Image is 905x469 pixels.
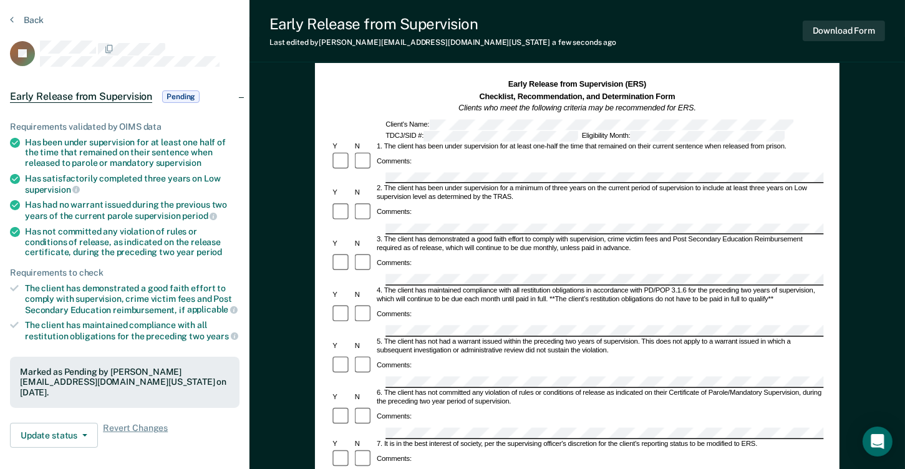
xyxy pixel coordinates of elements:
div: N [353,189,375,198]
div: N [353,291,375,300]
div: Has satisfactorily completed three years on Low [25,173,240,195]
div: Y [331,342,353,351]
div: Has not committed any violation of rules or conditions of release, as indicated on the release ce... [25,226,240,258]
div: 1. The client has been under supervision for at least one-half the time that remained on their cu... [375,142,823,151]
div: Y [331,240,353,249]
span: Early Release from Supervision [10,90,152,103]
div: Has had no warrant issued during the previous two years of the current parole supervision [25,200,240,221]
div: The client has demonstrated a good faith effort to comply with supervision, crime victim fees and... [25,283,240,315]
button: Update status [10,423,98,448]
span: years [206,331,238,341]
span: applicable [187,304,238,314]
div: Comments: [375,157,414,166]
div: 3. The client has demonstrated a good faith effort to comply with supervision, crime victim fees ... [375,236,823,253]
div: Eligibility Month: [580,130,786,141]
button: Download Form [803,21,885,41]
span: period [196,247,222,257]
span: Pending [162,90,200,103]
div: Has been under supervision for at least one half of the time that remained on their sentence when... [25,137,240,168]
div: Requirements validated by OIMS data [10,122,240,132]
div: N [353,342,375,351]
div: N [353,142,375,151]
div: Marked as Pending by [PERSON_NAME][EMAIL_ADDRESS][DOMAIN_NAME][US_STATE] on [DATE]. [20,367,230,398]
div: Y [331,440,353,448]
span: period [182,211,217,221]
div: Comments: [375,259,414,268]
div: TDCJ/SID #: [384,130,581,141]
div: Comments: [375,362,414,370]
div: Last edited by [PERSON_NAME][EMAIL_ADDRESS][DOMAIN_NAME][US_STATE] [269,38,616,47]
div: N [353,240,375,249]
span: supervision [25,185,80,195]
div: Early Release from Supervision [269,15,616,33]
div: Y [331,189,353,198]
em: Clients who meet the following criteria may be recommended for ERS. [458,104,696,112]
strong: Checklist, Recommendation, and Determination Form [480,92,675,100]
strong: Early Release from Supervision (ERS) [508,80,646,89]
div: N [353,440,375,448]
div: Open Intercom Messenger [863,427,893,457]
div: Y [331,142,353,151]
div: Comments: [375,311,414,319]
span: supervision [156,158,201,168]
span: Revert Changes [103,423,168,448]
div: N [353,394,375,402]
span: a few seconds ago [552,38,616,47]
div: Comments: [375,413,414,422]
div: 6. The client has not committed any violation of rules or conditions of release as indicated on t... [375,389,823,406]
div: 2. The client has been under supervision for a minimum of three years on the current period of su... [375,185,823,202]
div: Comments: [375,208,414,217]
div: Y [331,394,353,402]
div: 5. The client has not had a warrant issued within the preceding two years of supervision. This do... [375,338,823,355]
div: The client has maintained compliance with all restitution obligations for the preceding two [25,320,240,341]
div: 7. It is in the best interest of society, per the supervising officer's discretion for the client... [375,440,823,448]
div: Y [331,291,353,300]
div: Client's Name: [384,119,795,130]
button: Back [10,14,44,26]
div: 4. The client has maintained compliance with all restitution obligations in accordance with PD/PO... [375,287,823,304]
div: Comments: [375,455,414,464]
div: Requirements to check [10,268,240,278]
